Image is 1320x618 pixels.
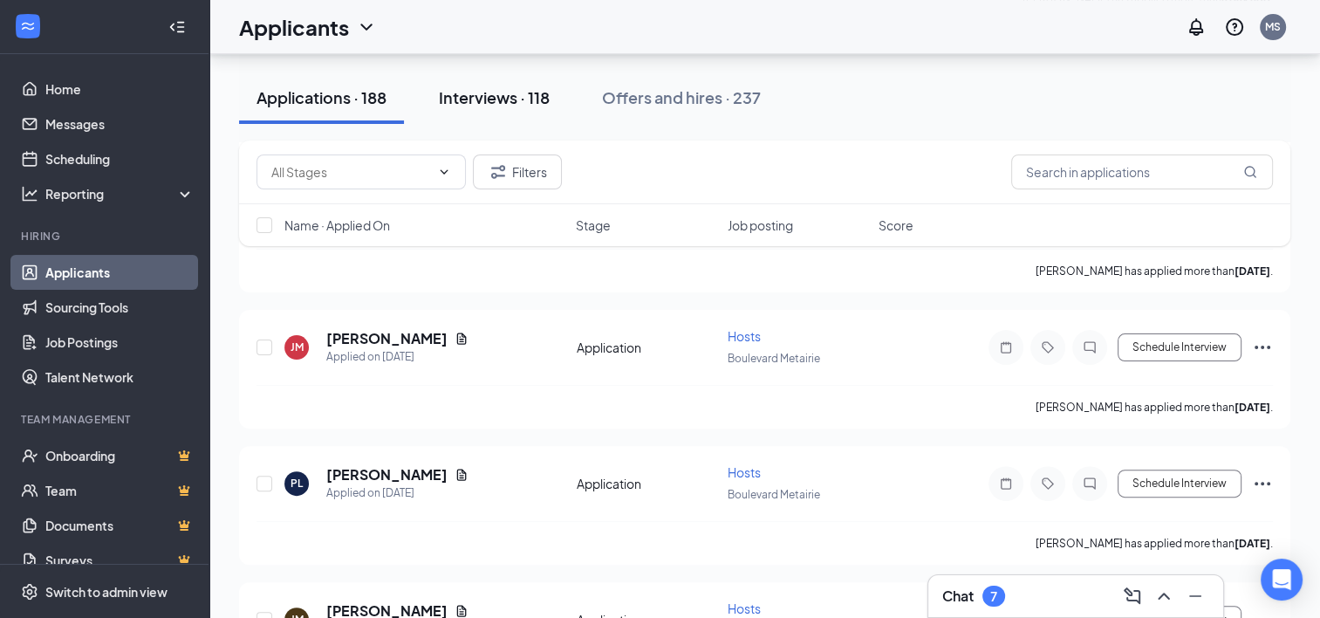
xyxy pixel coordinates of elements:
[45,360,195,395] a: Talent Network
[1243,165,1257,179] svg: MagnifyingGlass
[577,475,717,492] div: Application
[1079,340,1100,354] svg: ChatInactive
[356,17,377,38] svg: ChevronDown
[326,465,448,484] h5: [PERSON_NAME]
[271,162,430,182] input: All Stages
[19,17,37,35] svg: WorkstreamLogo
[879,216,913,234] span: Score
[45,72,195,106] a: Home
[291,476,303,491] div: PL
[1235,537,1270,550] b: [DATE]
[1235,401,1270,414] b: [DATE]
[21,229,191,244] div: Hiring
[45,185,195,203] div: Reporting
[21,412,191,427] div: Team Management
[455,604,468,618] svg: Document
[1185,586,1206,607] svg: Minimize
[728,216,793,234] span: Job posting
[45,290,195,325] a: Sourcing Tools
[284,216,390,234] span: Name · Applied On
[1036,536,1273,551] p: [PERSON_NAME] has applied more than .
[728,488,820,501] span: Boulevard Metairie
[1118,582,1146,610] button: ComposeMessage
[326,348,468,366] div: Applied on [DATE]
[256,86,386,108] div: Applications · 188
[168,18,186,36] svg: Collapse
[455,332,468,346] svg: Document
[1118,470,1241,498] button: Schedule Interview
[21,185,38,203] svg: Analysis
[291,340,304,354] div: JM
[1122,586,1143,607] svg: ComposeMessage
[728,328,761,344] span: Hosts
[455,468,468,482] svg: Document
[1079,477,1100,491] svg: ChatInactive
[1252,473,1273,494] svg: Ellipses
[1118,333,1241,361] button: Schedule Interview
[1036,264,1273,278] p: [PERSON_NAME] has applied more than .
[1011,154,1273,189] input: Search in applications
[45,543,195,578] a: SurveysCrown
[602,86,761,108] div: Offers and hires · 237
[995,340,1016,354] svg: Note
[45,141,195,176] a: Scheduling
[728,464,761,480] span: Hosts
[1235,264,1270,278] b: [DATE]
[488,161,509,182] svg: Filter
[439,86,550,108] div: Interviews · 118
[1037,477,1058,491] svg: Tag
[45,325,195,360] a: Job Postings
[437,165,451,179] svg: ChevronDown
[473,154,562,189] button: Filter Filters
[1181,582,1209,610] button: Minimize
[326,329,448,348] h5: [PERSON_NAME]
[326,484,468,502] div: Applied on [DATE]
[1150,582,1178,610] button: ChevronUp
[45,106,195,141] a: Messages
[1153,586,1174,607] svg: ChevronUp
[1252,337,1273,358] svg: Ellipses
[942,587,974,606] h3: Chat
[728,601,761,616] span: Hosts
[45,473,195,508] a: TeamCrown
[1224,17,1245,38] svg: QuestionInfo
[45,255,195,290] a: Applicants
[239,12,349,42] h1: Applicants
[576,216,611,234] span: Stage
[1265,19,1281,34] div: MS
[45,583,168,601] div: Switch to admin view
[995,477,1016,491] svg: Note
[577,339,717,356] div: Application
[1261,559,1303,601] div: Open Intercom Messenger
[45,438,195,473] a: OnboardingCrown
[45,508,195,543] a: DocumentsCrown
[1036,400,1273,415] p: [PERSON_NAME] has applied more than .
[1186,17,1207,38] svg: Notifications
[1037,340,1058,354] svg: Tag
[21,583,38,601] svg: Settings
[990,589,997,604] div: 7
[728,352,820,365] span: Boulevard Metairie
